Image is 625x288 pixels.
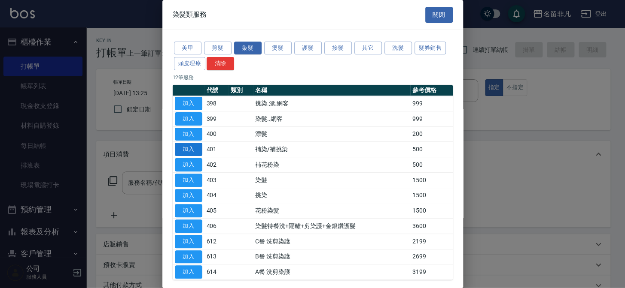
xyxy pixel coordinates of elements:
[175,265,202,279] button: 加入
[204,157,229,173] td: 402
[294,42,322,55] button: 護髮
[384,42,412,55] button: 洗髮
[354,42,382,55] button: 其它
[425,7,453,23] button: 關閉
[264,42,292,55] button: 燙髮
[253,157,410,173] td: 補花粉染
[204,142,229,157] td: 401
[410,111,453,126] td: 999
[410,234,453,249] td: 2199
[175,204,202,217] button: 加入
[253,126,410,142] td: 漂髮
[173,74,453,81] p: 12 筆服務
[253,188,410,203] td: 挑染
[410,203,453,219] td: 1500
[410,249,453,264] td: 2699
[175,219,202,233] button: 加入
[410,157,453,173] td: 500
[410,126,453,142] td: 200
[204,188,229,203] td: 404
[204,264,229,280] td: 614
[410,219,453,234] td: 3600
[204,126,229,142] td: 400
[410,96,453,111] td: 999
[410,85,453,96] th: 參考價格
[174,57,206,70] button: 頭皮理療
[410,264,453,280] td: 3199
[253,111,410,126] td: 染髮..網客
[175,158,202,171] button: 加入
[204,203,229,219] td: 405
[204,42,232,55] button: 剪髮
[253,249,410,264] td: B餐 洗剪染護
[234,42,262,55] button: 染髮
[204,85,229,96] th: 代號
[253,85,410,96] th: 名稱
[253,203,410,219] td: 花粉染髮
[175,128,202,141] button: 加入
[204,111,229,126] td: 399
[204,219,229,234] td: 406
[415,42,446,55] button: 髮券銷售
[229,85,253,96] th: 類別
[253,234,410,249] td: C餐 洗剪染護
[410,142,453,157] td: 500
[204,172,229,188] td: 403
[175,112,202,126] button: 加入
[253,219,410,234] td: 染髮特餐洗+隔離+剪染護+金銀鑽護髮
[175,189,202,202] button: 加入
[410,188,453,203] td: 1500
[253,96,410,111] td: 挑染.漂.網客
[410,172,453,188] td: 1500
[174,42,201,55] button: 美甲
[204,249,229,264] td: 613
[175,235,202,248] button: 加入
[207,57,234,70] button: 清除
[253,142,410,157] td: 補染/補挑染
[253,264,410,280] td: A餐 洗剪染護
[175,97,202,110] button: 加入
[173,10,207,19] span: 染髮類服務
[253,172,410,188] td: 染髮
[175,250,202,264] button: 加入
[175,174,202,187] button: 加入
[175,143,202,156] button: 加入
[324,42,352,55] button: 接髮
[204,96,229,111] td: 398
[204,234,229,249] td: 612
